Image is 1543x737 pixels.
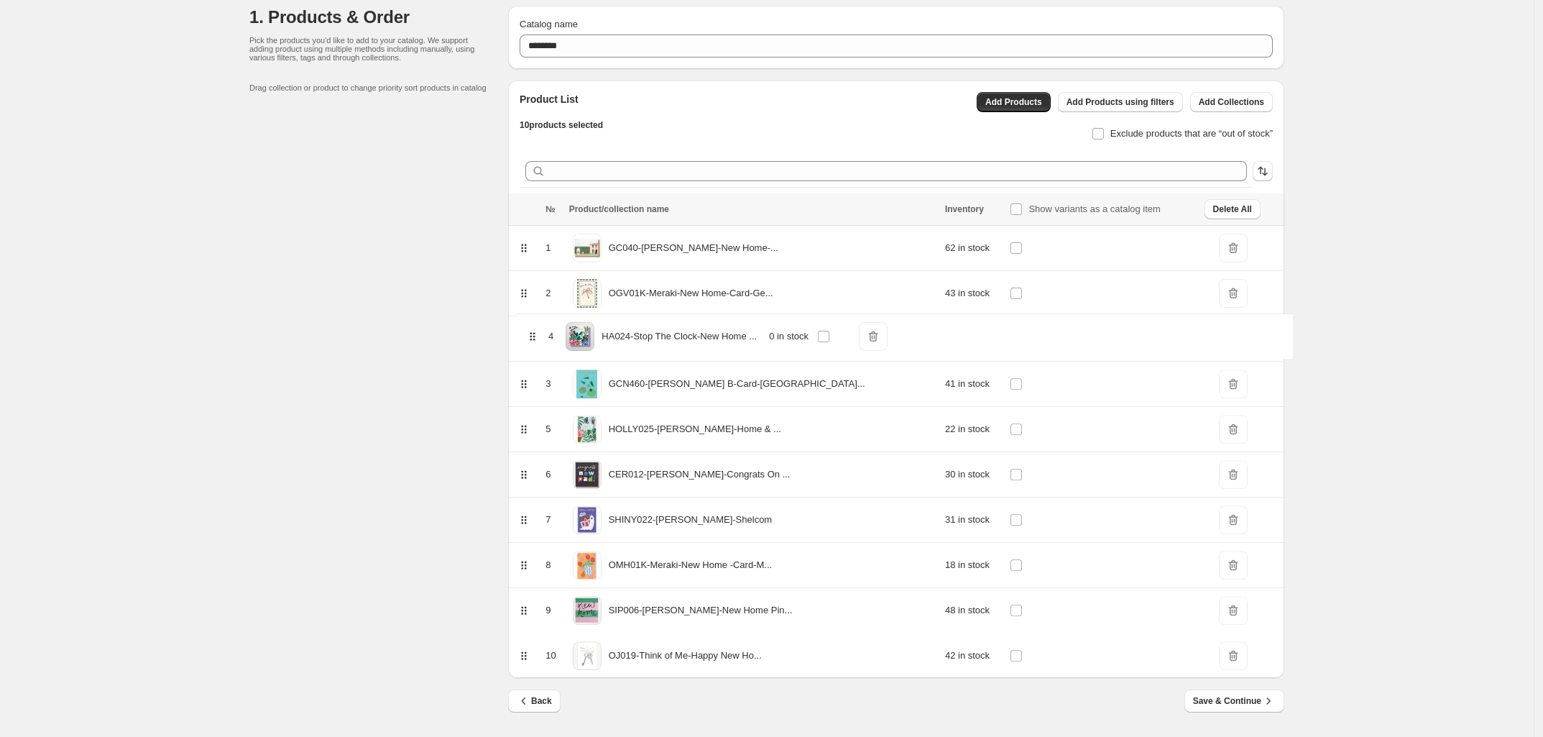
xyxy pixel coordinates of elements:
p: Pick the products you'd like to add to your catalog. We support adding product using multiple met... [249,36,479,62]
button: Save & Continue [1184,690,1284,713]
button: Back [508,690,561,713]
span: 5 [545,424,551,434]
td: 41 in stock [941,362,1005,407]
p: SHINY022-[PERSON_NAME]-Shelcom [609,513,773,527]
h2: Product List [520,92,603,106]
td: 22 in stock [941,407,1005,452]
span: 3 [545,378,551,389]
span: 10 products selected [520,120,603,130]
p: CER012-[PERSON_NAME]-Congrats On ... [609,467,791,482]
td: 30 in stock [941,452,1005,498]
span: 9 [545,605,551,615]
span: Add Products using filters [1067,96,1174,108]
p: GC040-[PERSON_NAME]-New Home-... [609,241,778,255]
p: SIP006-[PERSON_NAME]-New Home Pin... [609,603,793,618]
p: OMH01K-Meraki-New Home -Card-M... [609,558,773,572]
span: 2 [545,288,551,298]
span: Product/collection name [569,204,669,214]
span: Catalog name [520,19,578,29]
td: 31 in stock [941,498,1005,543]
h1: 1. Products & Order [249,6,508,29]
span: 7 [545,514,551,525]
button: Delete All [1205,199,1261,219]
img: TOM-OJ019.jpg [573,641,602,670]
button: Add Products [977,92,1051,112]
p: GCN460-[PERSON_NAME] B-Card-[GEOGRAPHIC_DATA]... [609,377,865,391]
p: OJ019-Think of Me-Happy New Ho... [609,649,762,663]
span: Add Collections [1199,96,1264,108]
td: 43 in stock [941,271,1005,316]
td: 62 in stock [941,226,1005,271]
img: download_cf305050-15d1-4629-a0d1-b708d6dddc56.jpg [573,460,602,489]
span: 1 [545,242,551,253]
p: Drag collection or product to change priority sort products in catalog [249,83,508,92]
span: 6 [545,469,551,480]
p: OGV01K-Meraki-New Home-Card-Ge... [609,286,773,301]
span: 8 [545,559,551,570]
button: Add Products using filters [1058,92,1183,112]
span: № [545,204,555,214]
img: download_5d461efe-2aa5-44e2-908b-b37bab608a64.jpg [573,415,602,444]
span: 10 [545,650,556,661]
span: Back [517,694,552,708]
button: Add Collections [1190,92,1273,112]
td: 42 in stock [941,633,1005,679]
td: 48 in stock [941,588,1005,633]
span: Show variants as a catalog item [1028,203,1161,214]
td: 18 in stock [941,543,1005,588]
span: Add Products [985,96,1042,108]
span: Delete All [1213,203,1252,215]
div: Inventory [945,203,1001,215]
img: download_f60d5aa0-f88c-4495-a90f-87ec52f93d79.jpg [573,234,602,262]
span: Exclude products that are “out of stock” [1110,128,1273,139]
img: CAG-SIP006.jpg [573,596,602,625]
span: Save & Continue [1193,694,1276,708]
p: HOLLY025-[PERSON_NAME]-Home & ... [609,422,781,436]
